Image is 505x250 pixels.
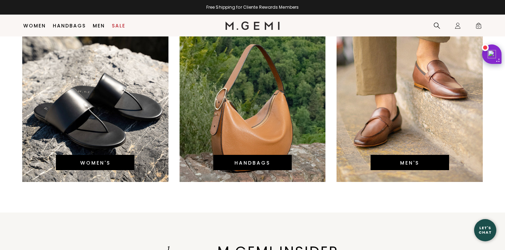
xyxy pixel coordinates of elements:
[23,23,46,28] a: Women
[475,24,482,31] span: 0
[80,159,110,166] a: WOMEN'S
[112,23,125,28] a: Sale
[400,159,419,166] a: MEN'S
[474,226,496,234] div: Let's Chat
[225,22,280,30] img: M.Gemi
[53,23,86,28] a: Handbags
[234,159,270,166] a: HANDBAGS
[93,23,105,28] a: Men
